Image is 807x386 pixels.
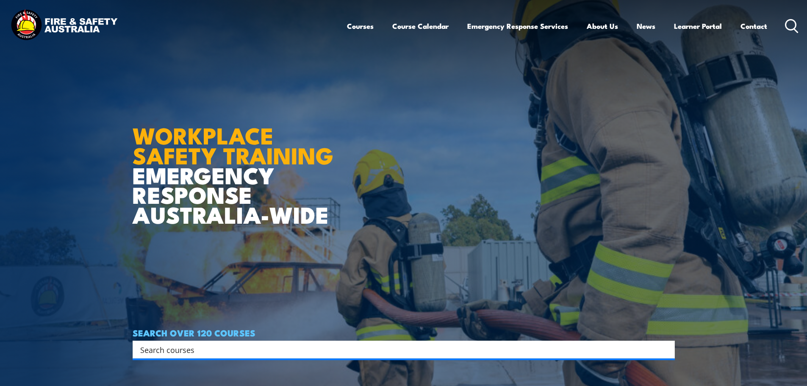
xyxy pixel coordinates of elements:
[133,104,340,224] h1: EMERGENCY RESPONSE AUSTRALIA-WIDE
[133,328,675,337] h4: SEARCH OVER 120 COURSES
[740,15,767,37] a: Contact
[133,117,333,172] strong: WORKPLACE SAFETY TRAINING
[347,15,374,37] a: Courses
[674,15,722,37] a: Learner Portal
[637,15,655,37] a: News
[587,15,618,37] a: About Us
[660,344,672,355] button: Search magnifier button
[467,15,568,37] a: Emergency Response Services
[142,344,658,355] form: Search form
[140,343,656,356] input: Search input
[392,15,449,37] a: Course Calendar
